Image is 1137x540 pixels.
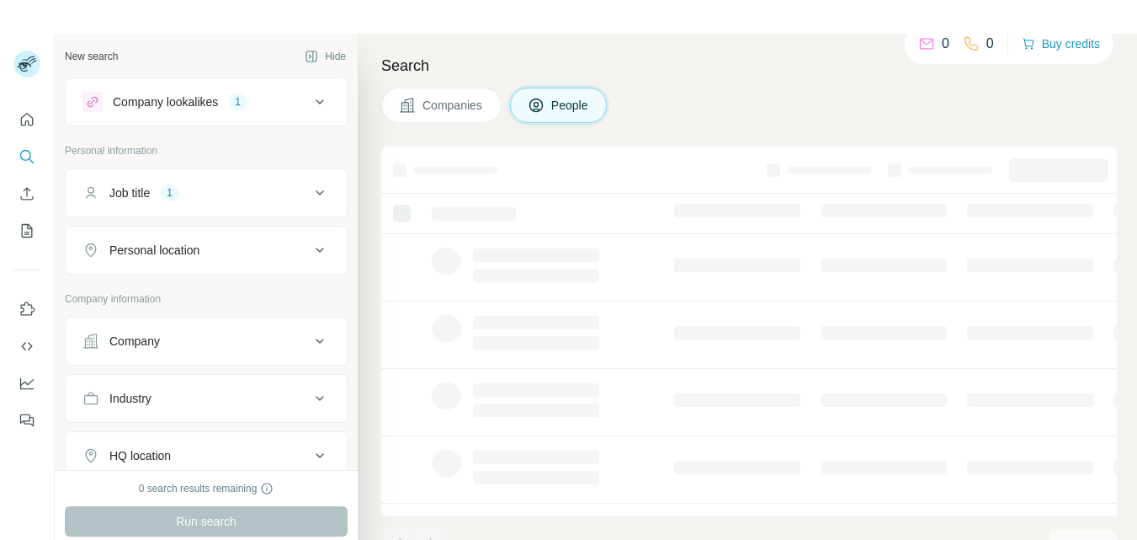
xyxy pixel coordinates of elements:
p: Personal information [65,143,348,158]
p: 0 [942,34,949,54]
button: Personal location [66,230,347,270]
button: Quick start [13,104,40,135]
button: Enrich CSV [13,179,40,209]
button: Feedback [13,405,40,436]
button: My lists [13,216,40,246]
div: New search [65,49,118,64]
div: HQ location [109,447,171,464]
button: HQ location [66,436,347,476]
p: 0 [986,34,994,54]
button: Company [66,321,347,361]
div: 1 [228,94,247,110]
button: Search [13,142,40,172]
span: Companies [422,97,484,114]
h4: Search [381,54,1117,78]
button: Company lookalikes1 [66,82,347,122]
button: Use Surfe API [13,331,40,361]
div: Job title [109,184,150,201]
button: Hide [293,44,358,69]
button: Use Surfe on LinkedIn [13,294,40,324]
button: Job title1 [66,173,347,213]
p: Company information [65,291,348,307]
button: Buy credits [1022,32,1100,56]
div: Personal location [109,242,199,259]
div: 0 search results remaining [139,481,274,496]
div: Industry [109,390,151,407]
span: People [551,97,590,114]
div: 1 [160,185,179,200]
div: Company [109,333,160,350]
button: Industry [66,378,347,419]
div: Company lookalikes [113,94,218,110]
button: Dashboard [13,368,40,398]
